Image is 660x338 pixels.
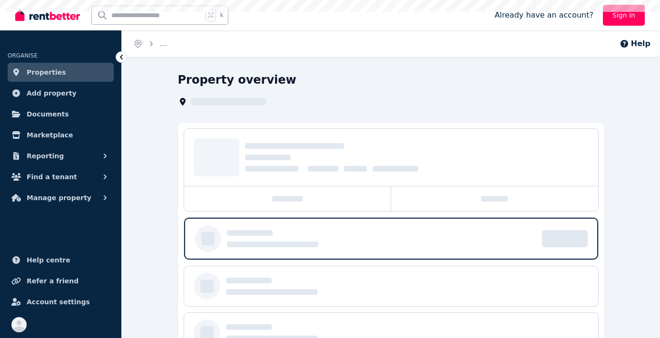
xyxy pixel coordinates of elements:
[603,5,645,26] a: Sign In
[8,126,114,145] a: Marketplace
[8,63,114,82] a: Properties
[27,171,77,183] span: Find a tenant
[15,8,80,22] img: RentBetter
[27,150,64,162] span: Reporting
[27,87,77,99] span: Add property
[8,167,114,186] button: Find a tenant
[27,108,69,120] span: Documents
[27,296,90,308] span: Account settings
[8,271,114,290] a: Refer a friend
[27,192,91,203] span: Manage property
[8,188,114,207] button: Manage property
[27,129,73,141] span: Marketplace
[8,146,114,165] button: Reporting
[620,38,650,49] button: Help
[122,30,178,57] nav: Breadcrumb
[8,292,114,311] a: Account settings
[494,10,593,21] span: Already have an account?
[8,251,114,270] a: Help centre
[160,39,167,48] span: ...
[220,11,223,19] span: k
[8,84,114,103] a: Add property
[8,105,114,124] a: Documents
[178,72,296,87] h1: Property overview
[27,275,79,287] span: Refer a friend
[27,254,70,266] span: Help centre
[27,67,66,78] span: Properties
[8,52,38,59] span: ORGANISE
